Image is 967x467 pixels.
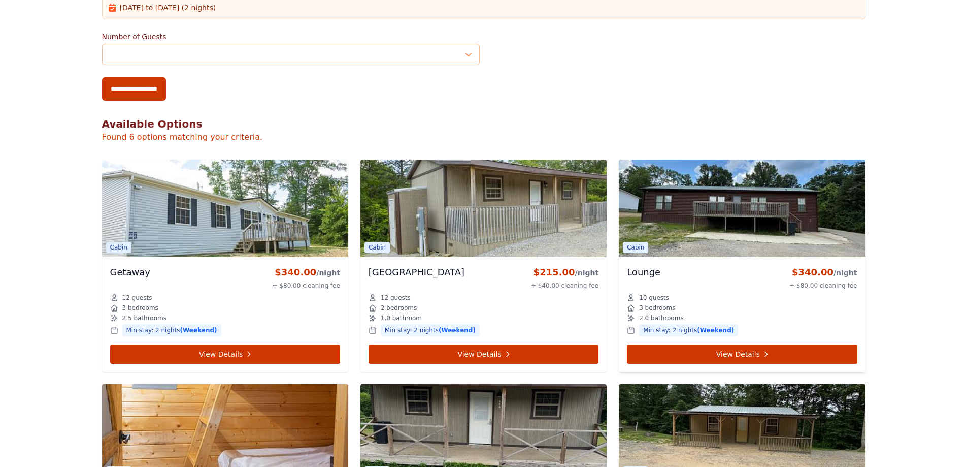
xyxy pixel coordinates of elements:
[627,345,857,364] a: View Details
[439,327,476,334] span: (Weekend)
[627,265,660,279] h3: Lounge
[122,314,166,322] span: 2.5 bathrooms
[639,314,683,322] span: 2.0 bathrooms
[833,269,857,277] span: /night
[273,265,340,279] div: $340.00
[531,265,598,279] div: $215.00
[102,117,865,131] h2: Available Options
[697,327,734,334] span: (Weekend)
[102,131,865,143] p: Found 6 options matching your criteria.
[364,242,390,253] span: Cabin
[180,327,217,334] span: (Weekend)
[102,160,348,257] img: Getaway
[369,265,464,279] h3: [GEOGRAPHIC_DATA]
[619,160,865,257] img: Lounge
[381,304,417,312] span: 2 bedrooms
[110,345,340,364] a: View Details
[110,265,151,279] h3: Getaway
[106,242,131,253] span: Cabin
[122,324,221,336] span: Min stay: 2 nights
[623,242,648,253] span: Cabin
[122,294,152,302] span: 12 guests
[381,314,422,322] span: 1.0 bathroom
[316,269,340,277] span: /night
[122,304,158,312] span: 3 bedrooms
[789,265,857,279] div: $340.00
[120,3,216,13] span: [DATE] to [DATE] (2 nights)
[360,160,607,257] img: Hillbilly Palace
[789,282,857,290] div: + $80.00 cleaning fee
[531,282,598,290] div: + $40.00 cleaning fee
[102,32,480,42] label: Number of Guests
[639,304,675,312] span: 3 bedrooms
[639,324,738,336] span: Min stay: 2 nights
[639,294,669,302] span: 10 guests
[381,324,480,336] span: Min stay: 2 nights
[369,345,598,364] a: View Details
[575,269,599,277] span: /night
[273,282,340,290] div: + $80.00 cleaning fee
[381,294,411,302] span: 12 guests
